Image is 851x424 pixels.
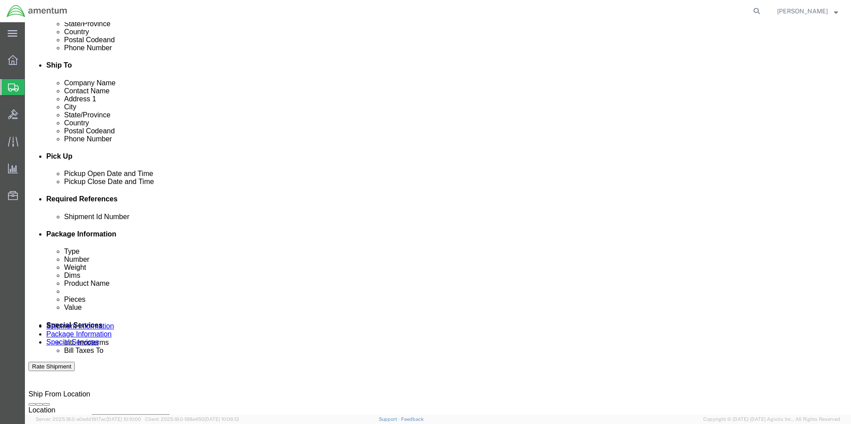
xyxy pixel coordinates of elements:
[401,416,424,422] a: Feedback
[204,416,239,422] span: [DATE] 10:06:13
[36,416,141,422] span: Server: 2025.18.0-a0edd1917ac
[703,416,840,423] span: Copyright © [DATE]-[DATE] Agistix Inc., All Rights Reserved
[145,416,239,422] span: Client: 2025.18.0-198a450
[25,22,851,415] iframe: FS Legacy Container
[106,416,141,422] span: [DATE] 10:10:00
[777,6,839,16] button: [PERSON_NAME]
[379,416,401,422] a: Support
[6,4,68,18] img: logo
[777,6,828,16] span: ADRIAN RODRIGUEZ, JR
